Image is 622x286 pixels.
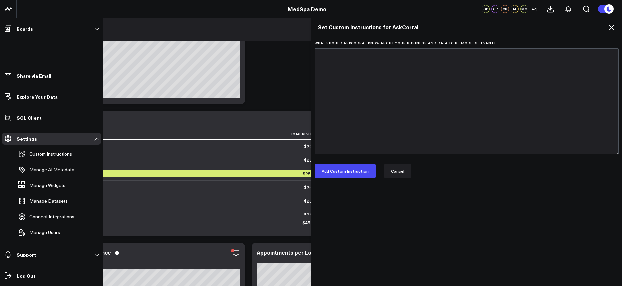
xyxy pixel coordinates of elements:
[511,5,519,13] div: AL
[384,164,411,178] button: Cancel
[288,5,326,13] a: MedSpa Demo
[318,23,615,31] h2: Set Custom Instructions for AskCorral
[520,5,528,13] div: MG
[531,7,537,11] span: + 4
[530,5,538,13] button: +4
[482,5,490,13] div: GP
[315,164,376,178] button: Add Custom Instruction
[491,5,499,13] div: GP
[501,5,509,13] div: CB
[315,41,619,45] label: What should AskCorral know about your business and data to be more relevant?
